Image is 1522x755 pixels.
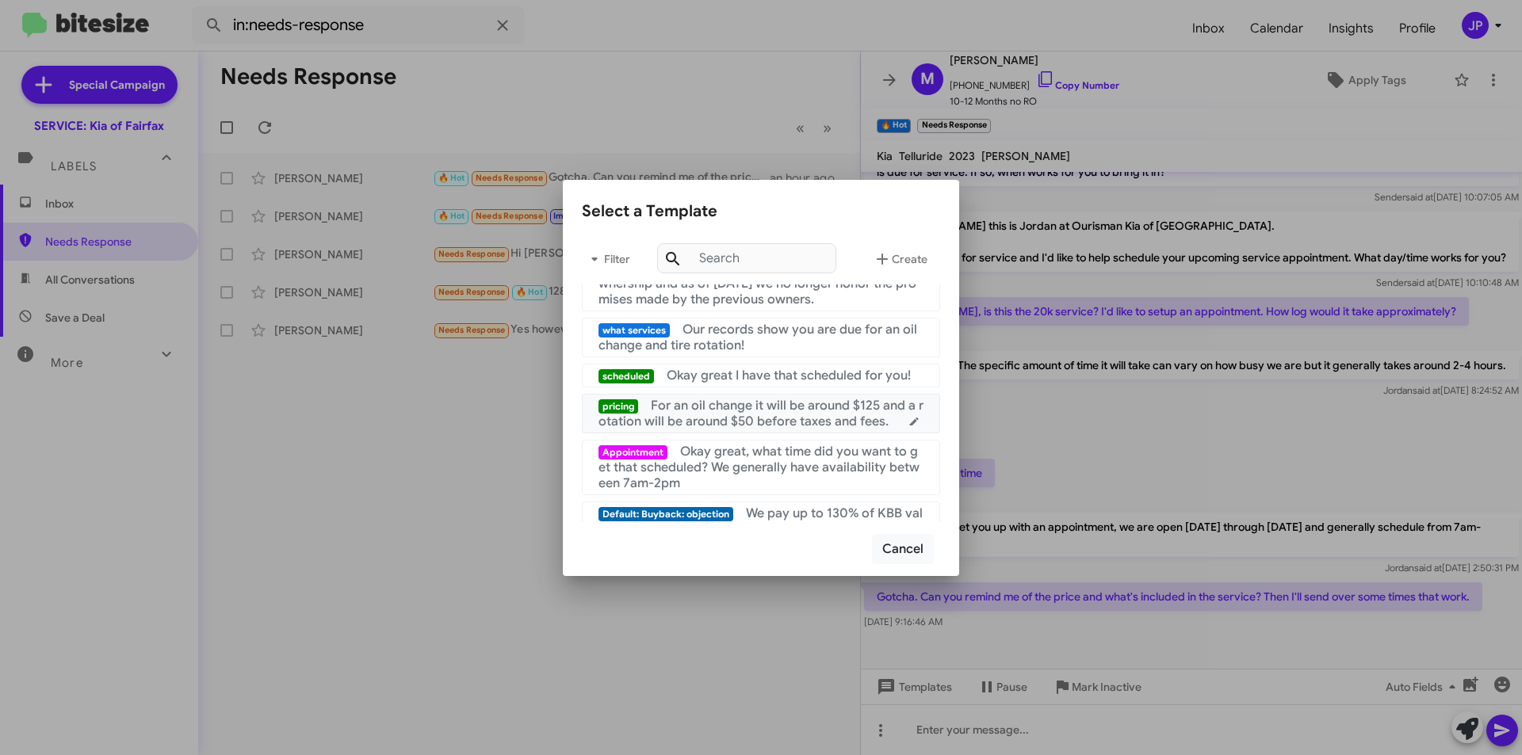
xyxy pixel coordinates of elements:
[598,445,667,459] span: Appointment
[873,245,927,273] span: Create
[598,444,920,491] span: Okay great, what time did you want to get that scheduled? We generally have availability between ...
[598,398,924,429] span: For an oil change it will be around $125 and a rotation will be around $50 before taxes and fees.
[598,505,924,553] span: We pay up to 130% of KBB value! :) We need to look under the hood to get you an exact number - so...
[657,243,836,273] input: Search
[582,240,633,278] button: Filter
[582,245,633,273] span: Filter
[860,240,940,278] button: Create
[872,534,934,564] button: Cancel
[598,399,638,414] span: pricing
[598,507,733,521] span: Default: Buyback: objection
[582,199,940,224] div: Select a Template
[598,369,654,383] span: scheduled
[667,368,911,383] span: Okay great I have that scheduled for you!
[598,322,917,353] span: Our records show you are due for an oil change and tire rotation!
[598,323,670,337] span: what services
